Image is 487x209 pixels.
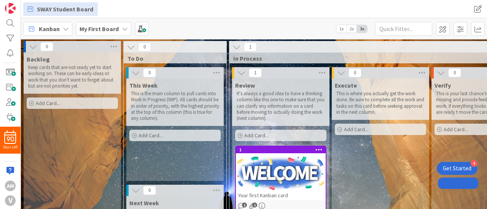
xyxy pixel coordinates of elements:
span: Add Card... [138,132,163,139]
span: 1 [249,68,262,77]
span: Kanban [39,24,60,33]
span: Review [235,82,255,89]
a: SWAY Student Board [23,2,98,16]
p: This is where you actually get the work done. Be sure to complete all the work and tasks on this ... [336,91,425,115]
span: 0 [138,42,151,52]
div: AM [5,181,16,191]
span: 0 [448,68,461,77]
div: V [5,195,16,206]
span: 0 [349,68,361,77]
span: 1x [336,25,347,33]
p: Keep cards that are not ready yet to start working on. These can be early ideas or work that you ... [28,64,116,89]
span: Verify [434,82,451,89]
span: To Do [127,55,217,62]
span: 1 [252,203,257,207]
span: SWAY Student Board [37,5,93,14]
span: 3x [357,25,367,33]
div: 1 [239,147,326,152]
span: 0 [143,186,156,195]
span: Next Week [129,199,159,207]
span: 90 [6,137,14,142]
p: This is the main column to pull cards into Work In Progress (WIP). All cards should be in order o... [131,91,219,121]
span: 2x [347,25,357,33]
span: 0 [143,68,156,77]
div: 4 [471,160,477,167]
span: Add Card... [344,126,368,133]
span: 1 [242,203,247,207]
div: Open Get Started checklist, remaining modules: 4 [437,162,477,175]
span: Backlog [27,55,50,63]
span: Add Card... [244,132,269,139]
span: Execute [335,82,357,89]
span: Add Card... [444,126,468,133]
img: Visit kanbanzone.com [5,3,16,14]
p: It's always a good idea to have a thinking column like this one to make sure that you can clarify... [237,91,325,121]
div: Your first Kanban card [236,190,326,200]
div: 1 [236,146,326,153]
b: My First Board [80,25,119,33]
span: This Week [129,82,158,89]
div: 1Your first Kanban card [236,146,326,200]
span: Add Card... [36,100,60,107]
div: Get Started [443,165,471,172]
input: Quick Filter... [375,22,432,36]
span: 0 [40,42,53,51]
span: 1 [244,42,257,52]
